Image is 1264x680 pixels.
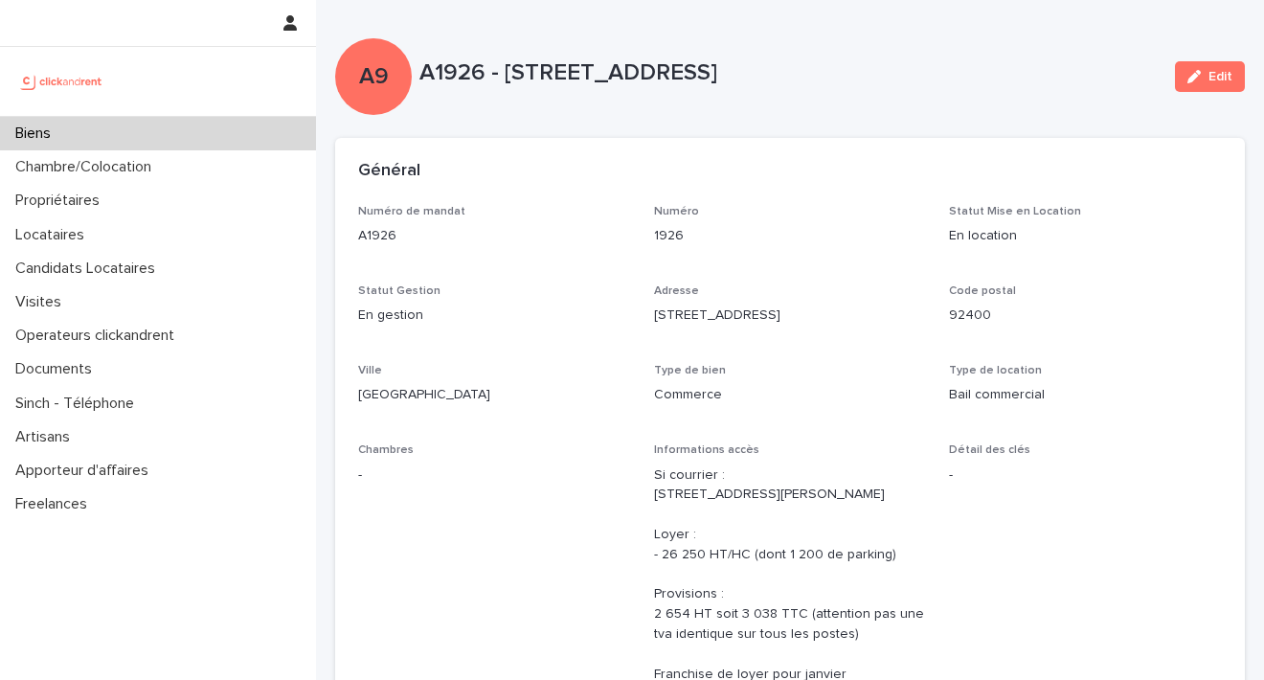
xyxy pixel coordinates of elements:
[358,385,631,405] p: [GEOGRAPHIC_DATA]
[8,125,66,143] p: Biens
[1175,61,1245,92] button: Edit
[8,293,77,311] p: Visites
[654,444,759,456] span: Informations accès
[8,462,164,480] p: Apporteur d'affaires
[8,158,167,176] p: Chambre/Colocation
[654,306,927,326] p: [STREET_ADDRESS]
[419,59,1160,87] p: A1926 - [STREET_ADDRESS]
[8,226,100,244] p: Locataires
[949,306,1222,326] p: 92400
[15,62,108,101] img: UCB0brd3T0yccxBKYDjQ
[358,285,440,297] span: Statut Gestion
[654,226,927,246] p: 1926
[949,285,1016,297] span: Code postal
[654,385,927,405] p: Commerce
[8,360,107,378] p: Documents
[949,226,1222,246] p: En location
[949,206,1081,217] span: Statut Mise en Location
[358,306,631,326] p: En gestion
[358,365,382,376] span: Ville
[8,260,170,278] p: Candidats Locataires
[949,465,1222,486] p: -
[8,395,149,413] p: Sinch - Téléphone
[1208,70,1232,83] span: Edit
[949,385,1222,405] p: Bail commercial
[358,226,631,246] p: A1926
[8,327,190,345] p: Operateurs clickandrent
[8,495,102,513] p: Freelances
[654,206,699,217] span: Numéro
[949,444,1030,456] span: Détail des clés
[949,365,1042,376] span: Type de location
[654,285,699,297] span: Adresse
[358,206,465,217] span: Numéro de mandat
[358,465,631,486] p: -
[358,161,420,182] h2: Général
[654,365,726,376] span: Type de bien
[8,428,85,446] p: Artisans
[358,444,414,456] span: Chambres
[8,192,115,210] p: Propriétaires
